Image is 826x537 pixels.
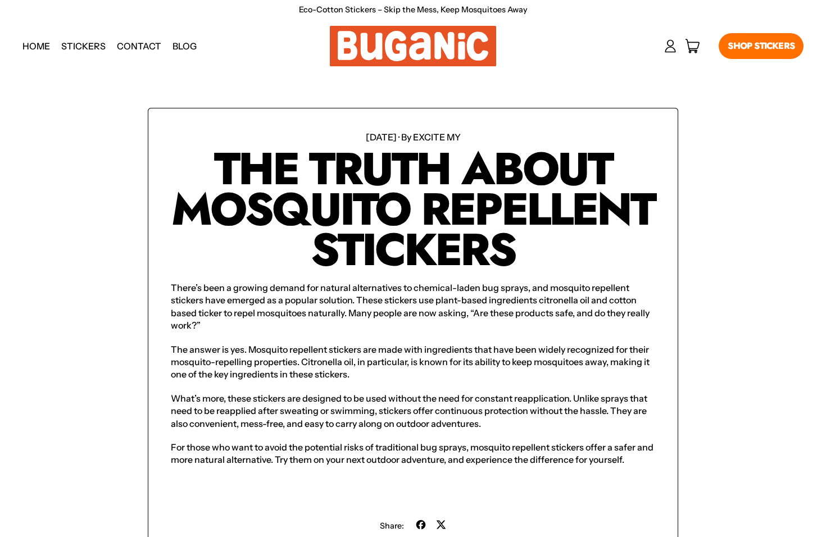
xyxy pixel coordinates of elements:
[366,131,397,143] time: [DATE]
[171,281,655,332] p: There’s been a growing demand for natural alternatives to chemical-laden bug sprays, and mosquito...
[167,32,202,60] a: Blog
[719,33,804,59] a: Shop Stickers
[330,26,496,66] img: Buganic
[171,343,655,381] p: The answer is yes. Mosquito repellent stickers are made with ingredients that have been widely re...
[17,32,56,60] a: Home
[398,131,400,143] span: ·
[171,392,655,430] p: What’s more, these stickers are designed to be used without the need for constant reapplication. ...
[171,149,655,270] h1: The Truth About Mosquito Repellent Stickers
[56,32,111,60] a: Stickers
[111,32,167,60] a: Contact
[380,521,404,532] h3: Share:
[171,441,655,466] p: For those who want to avoid the potential risks of traditional bug sprays, mosquito repellent sti...
[401,131,461,143] span: By EXCITE MY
